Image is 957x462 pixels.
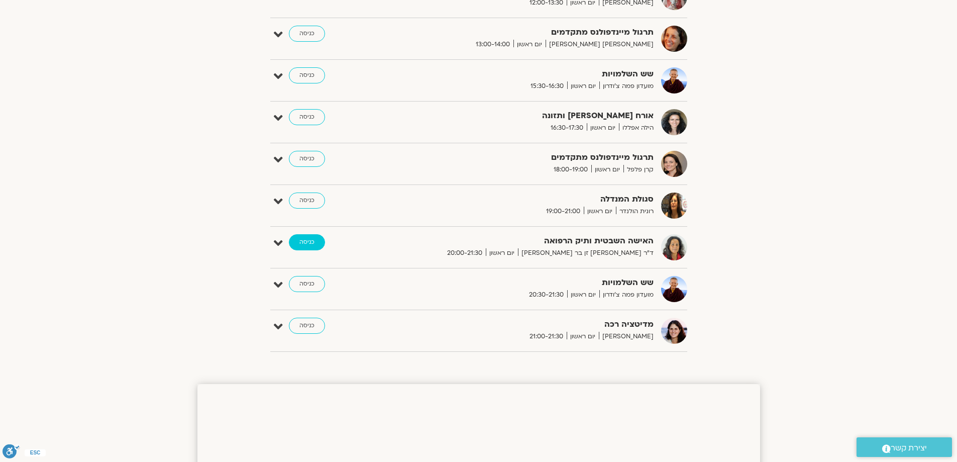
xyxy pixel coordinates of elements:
[567,81,599,91] span: יום ראשון
[543,206,584,217] span: 19:00-21:00
[407,276,654,290] strong: שש השלמויות
[407,67,654,81] strong: שש השלמויות
[599,331,654,342] span: [PERSON_NAME]
[407,234,654,248] strong: האישה השבטית ותיק הרפואה
[616,206,654,217] span: רונית הולנדר
[527,81,567,91] span: 15:30-16:30
[587,123,619,133] span: יום ראשון
[407,193,654,206] strong: סגולת המנדלה
[407,26,654,39] strong: תרגול מיינדפולנס מתקדמים
[289,151,325,167] a: כניסה
[525,290,567,300] span: 20:30-21:30
[546,39,654,50] span: [PERSON_NAME] [PERSON_NAME]
[526,331,567,342] span: 21:00-21:30
[289,276,325,292] a: כניסה
[289,318,325,334] a: כניסה
[567,331,599,342] span: יום ראשון
[591,164,623,175] span: יום ראשון
[891,441,927,455] span: יצירת קשר
[857,437,952,457] a: יצירת קשר
[550,164,591,175] span: 18:00-19:00
[619,123,654,133] span: הילה אפללו
[289,234,325,250] a: כניסה
[407,151,654,164] strong: תרגול מיינדפולנס מתקדמים
[518,248,654,258] span: ד״ר [PERSON_NAME] זן בר [PERSON_NAME]
[407,318,654,331] strong: מדיטציה רכה
[513,39,546,50] span: יום ראשון
[472,39,513,50] span: 13:00-14:00
[289,67,325,83] a: כניסה
[444,248,486,258] span: 20:00-21:30
[584,206,616,217] span: יום ראשון
[407,109,654,123] strong: אורח [PERSON_NAME] ותזונה
[289,26,325,42] a: כניסה
[567,290,599,300] span: יום ראשון
[289,193,325,209] a: כניסה
[623,164,654,175] span: קרן פלפל
[599,81,654,91] span: מועדון פמה צ'ודרון
[599,290,654,300] span: מועדון פמה צ'ודרון
[547,123,587,133] span: 16:30-17:30
[486,248,518,258] span: יום ראשון
[289,109,325,125] a: כניסה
